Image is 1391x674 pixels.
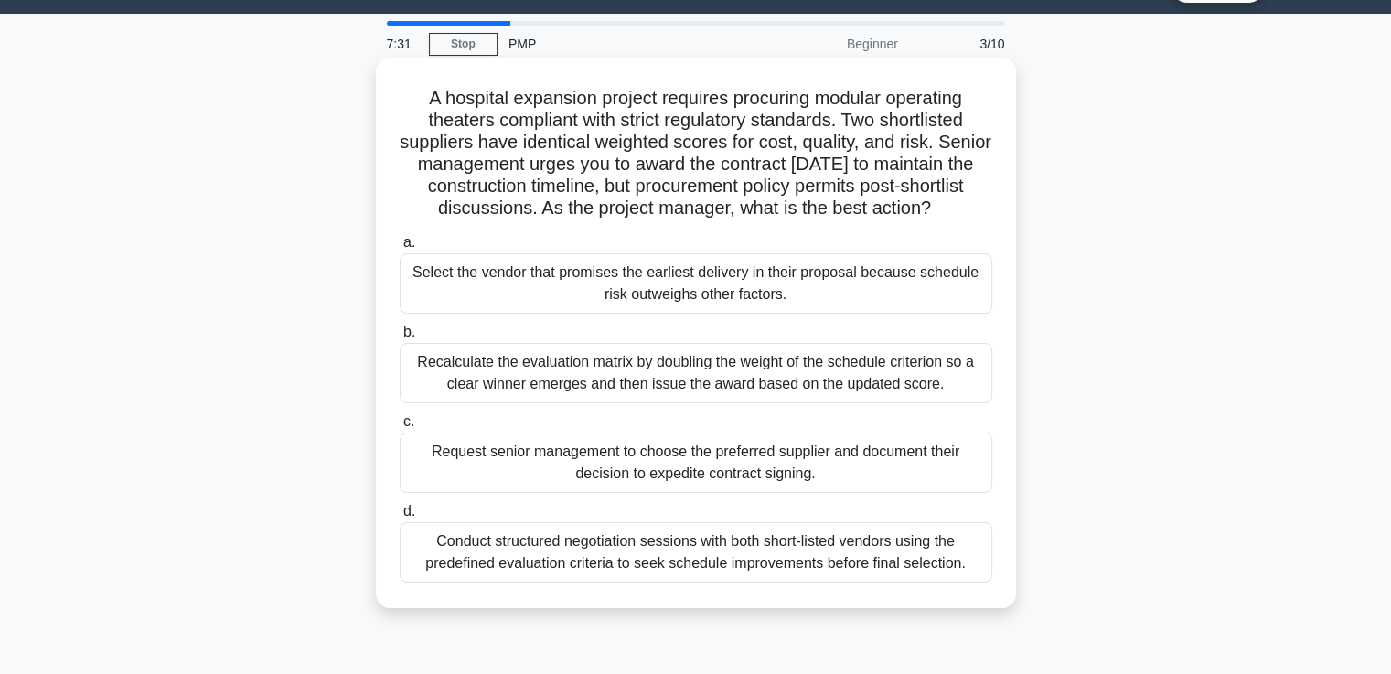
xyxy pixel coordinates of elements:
[400,433,992,493] div: Request senior management to choose the preferred supplier and document their decision to expedit...
[498,26,749,62] div: PMP
[376,26,429,62] div: 7:31
[909,26,1016,62] div: 3/10
[403,413,414,429] span: c.
[749,26,909,62] div: Beginner
[403,503,415,519] span: d.
[400,343,992,403] div: Recalculate the evaluation matrix by doubling the weight of the schedule criterion so a clear win...
[429,33,498,56] a: Stop
[403,324,415,339] span: b.
[400,253,992,314] div: Select the vendor that promises the earliest delivery in their proposal because schedule risk out...
[398,87,994,220] h5: A hospital expansion project requires procuring modular operating theaters compliant with strict ...
[403,234,415,250] span: a.
[400,522,992,583] div: Conduct structured negotiation sessions with both short-listed vendors using the predefined evalu...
